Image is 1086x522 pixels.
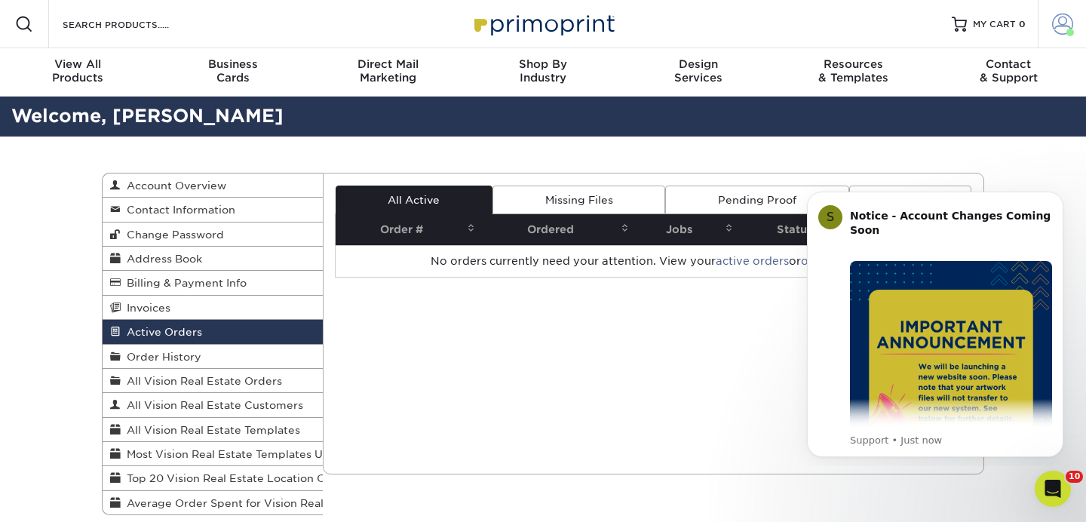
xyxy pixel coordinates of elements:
a: Active Orders [103,320,323,344]
a: Change Password [103,223,323,247]
span: Design [621,57,776,71]
span: Most Vision Real Estate Templates Used [121,448,342,460]
a: DesignServices [621,48,776,97]
a: Most Vision Real Estate Templates Used [103,442,323,466]
a: All Vision Real Estate Customers [103,393,323,417]
td: No orders currently need your attention. View your or . [336,245,972,277]
div: & Support [931,57,1086,84]
span: Contact Information [121,204,235,216]
a: Order History [103,345,323,369]
span: Change Password [121,229,224,241]
span: 0 [1019,19,1026,29]
a: Direct MailMarketing [310,48,465,97]
a: active orders [716,255,789,267]
span: Shop By [465,57,621,71]
span: Invoices [121,302,170,314]
div: Marketing [310,57,465,84]
a: Contact Information [103,198,323,222]
a: All Vision Real Estate Templates [103,418,323,442]
div: Cards [155,57,311,84]
span: Average Order Spent for Vision Real Estate [121,497,361,509]
input: SEARCH PRODUCTS..... [61,15,208,33]
a: Average Order Spent for Vision Real Estate [103,491,323,514]
a: Billing & Payment Info [103,271,323,295]
a: BusinessCards [155,48,311,97]
span: All Vision Real Estate Customers [121,399,303,411]
span: Active Orders [121,326,202,338]
a: Contact& Support [931,48,1086,97]
span: All Vision Real Estate Templates [121,424,300,436]
img: Primoprint [468,8,618,40]
span: Top 20 Vision Real Estate Location Order [121,472,349,484]
div: Industry [465,57,621,84]
span: Billing & Payment Info [121,277,247,289]
a: Account Overview [103,173,323,198]
th: Status [738,214,864,245]
div: Services [621,57,776,84]
th: Ordered [480,214,633,245]
span: Address Book [121,253,202,265]
span: Contact [931,57,1086,71]
th: Order # [336,214,480,245]
a: Shop ByIndustry [465,48,621,97]
iframe: Intercom notifications message [784,178,1086,466]
span: All Vision Real Estate Orders [121,375,282,387]
span: Resources [776,57,931,71]
a: Resources& Templates [776,48,931,97]
span: MY CART [973,18,1016,31]
a: All Active [336,186,492,214]
span: Order History [121,351,201,363]
a: Top 20 Vision Real Estate Location Order [103,466,323,490]
span: Account Overview [121,180,226,192]
th: Jobs [633,214,738,245]
a: Address Book [103,247,323,271]
a: All Vision Real Estate Orders [103,369,323,393]
a: Missing Files [492,186,665,214]
div: & Templates [776,57,931,84]
iframe: Intercom live chat [1035,471,1071,507]
span: 10 [1066,471,1083,483]
a: Invoices [103,296,323,320]
span: Direct Mail [310,57,465,71]
span: Business [155,57,311,71]
a: Pending Proof [665,186,848,214]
